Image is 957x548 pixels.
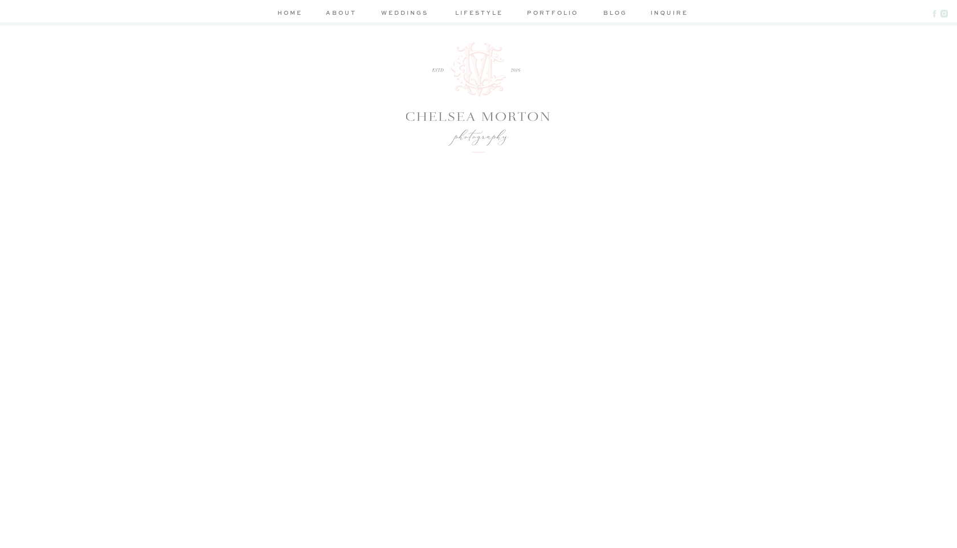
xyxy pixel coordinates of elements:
[324,8,358,20] a: about
[452,8,506,20] a: lifestyle
[651,8,683,20] a: inquire
[275,8,305,20] a: home
[525,8,579,20] a: portfolio
[599,8,631,20] a: blog
[378,8,432,20] a: weddings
